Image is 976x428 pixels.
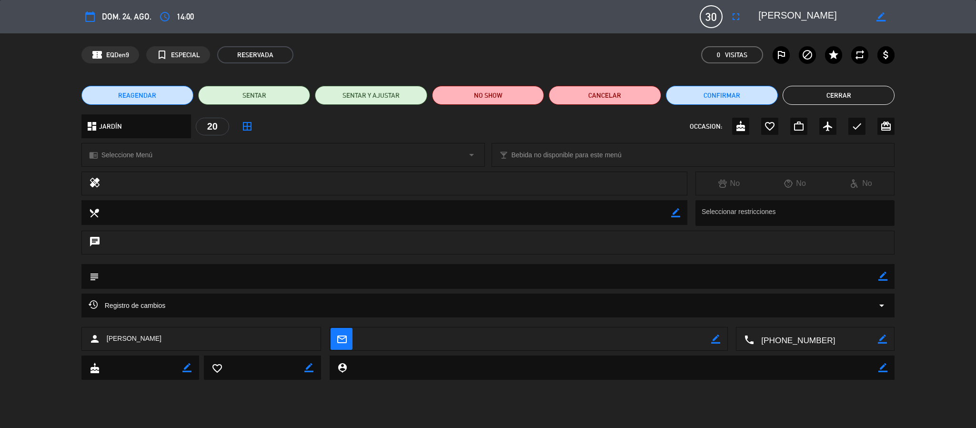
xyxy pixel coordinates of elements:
[696,177,762,190] div: No
[99,121,122,132] span: JARDÍN
[762,177,828,190] div: No
[876,300,887,311] i: arrow_drop_down
[81,86,193,105] button: REAGENDAR
[828,49,839,61] i: star
[783,86,895,105] button: Cerrar
[89,236,101,249] i: chat
[159,11,171,22] i: access_time
[666,86,778,105] button: Confirmar
[512,150,622,161] span: Bebida no disponible para este menú
[337,362,347,373] i: person_pin
[156,49,168,61] i: turned_in_not
[880,49,892,61] i: attach_money
[156,8,173,25] button: access_time
[727,8,745,25] button: fullscreen
[89,300,166,311] span: Registro de cambios
[549,86,661,105] button: Cancelar
[764,121,775,132] i: favorite_border
[725,50,747,61] em: Visitas
[102,10,151,23] span: dom. 24, ago.
[182,363,191,372] i: border_color
[241,121,253,132] i: border_all
[793,121,805,132] i: work_outline
[466,149,477,161] i: arrow_drop_down
[217,46,293,63] span: RESERVADA
[89,177,101,190] i: healing
[315,86,427,105] button: SENTAR Y AJUSTAR
[89,271,99,282] i: subject
[336,334,347,344] i: mail_outline
[89,151,98,160] i: chrome_reader_mode
[211,363,222,373] i: favorite_border
[711,335,720,344] i: border_color
[851,121,863,132] i: check
[177,10,194,23] span: 14:00
[196,118,229,135] div: 20
[735,121,746,132] i: cake
[118,91,156,101] span: REAGENDAR
[86,121,98,132] i: dashboard
[671,208,680,217] i: border_color
[878,272,887,281] i: border_color
[878,335,887,344] i: border_color
[304,363,313,372] i: border_color
[744,334,754,345] i: local_phone
[828,177,894,190] div: No
[84,11,96,22] i: calendar_today
[802,49,813,61] i: block
[880,121,892,132] i: card_giftcard
[499,151,508,160] i: local_bar
[171,50,200,61] span: ESPECIAL
[822,121,834,132] i: airplanemode_active
[81,8,99,25] button: calendar_today
[89,333,101,345] i: person
[717,50,720,61] span: 0
[107,333,161,344] span: [PERSON_NAME]
[775,49,787,61] i: outlined_flag
[854,49,865,61] i: repeat
[876,12,885,21] i: border_color
[432,86,544,105] button: NO SHOW
[730,11,742,22] i: fullscreen
[89,363,100,373] i: cake
[198,86,310,105] button: SENTAR
[101,150,152,161] span: Seleccione Menú
[878,363,887,372] i: border_color
[690,121,722,132] span: OCCASION:
[700,5,723,28] span: 30
[106,50,129,61] span: EQDen9
[91,49,103,61] span: confirmation_number
[89,207,99,218] i: local_dining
